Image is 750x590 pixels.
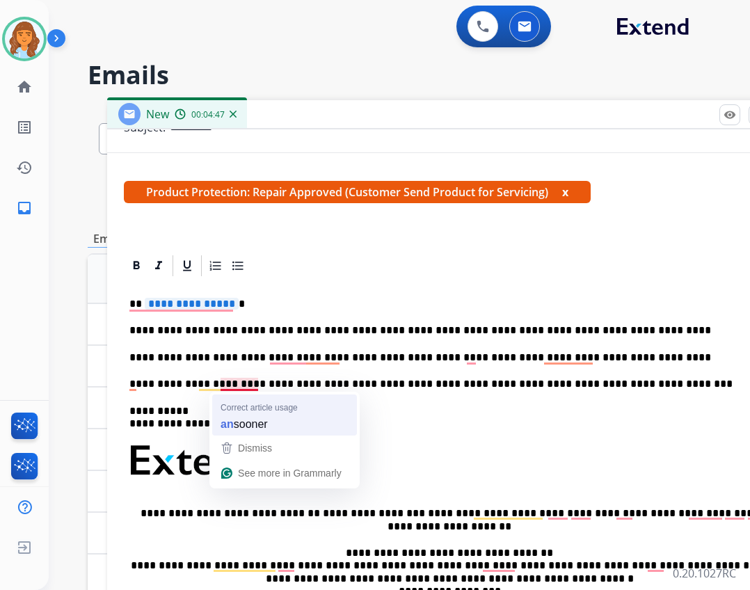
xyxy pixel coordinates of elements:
[191,109,225,120] span: 00:04:47
[124,181,591,203] span: Product Protection: Repair Approved (Customer Send Product for Servicing)
[148,255,169,276] div: Italic
[562,184,568,200] button: x
[16,79,33,95] mat-icon: home
[88,61,717,89] h2: Emails
[177,255,198,276] div: Underline
[88,230,161,248] p: Emails (254)
[16,159,33,176] mat-icon: history
[228,255,248,276] div: Bullet List
[5,19,44,58] img: avatar
[126,255,147,276] div: Bold
[16,119,33,136] mat-icon: list_alt
[673,565,736,582] p: 0.20.1027RC
[724,109,736,121] mat-icon: remove_red_eye
[16,200,33,216] mat-icon: inbox
[205,255,226,276] div: Ordered List
[146,106,169,122] span: New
